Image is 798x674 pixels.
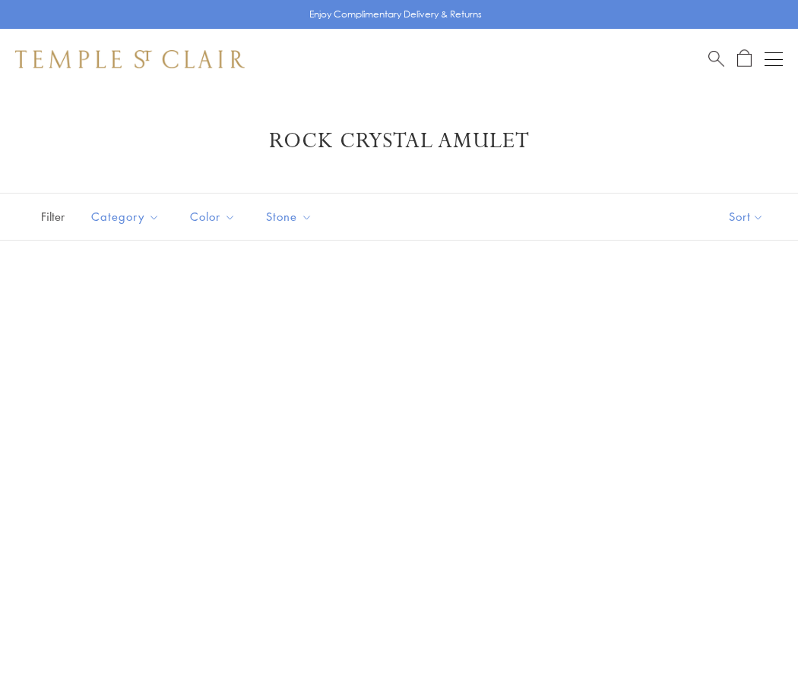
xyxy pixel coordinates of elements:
[309,7,482,22] p: Enjoy Complimentary Delivery & Returns
[708,49,724,68] a: Search
[255,200,324,234] button: Stone
[182,207,247,226] span: Color
[258,207,324,226] span: Stone
[179,200,247,234] button: Color
[38,128,760,155] h1: Rock Crystal Amulet
[84,207,171,226] span: Category
[80,200,171,234] button: Category
[695,194,798,240] button: Show sort by
[765,50,783,68] button: Open navigation
[737,49,752,68] a: Open Shopping Bag
[15,50,245,68] img: Temple St. Clair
